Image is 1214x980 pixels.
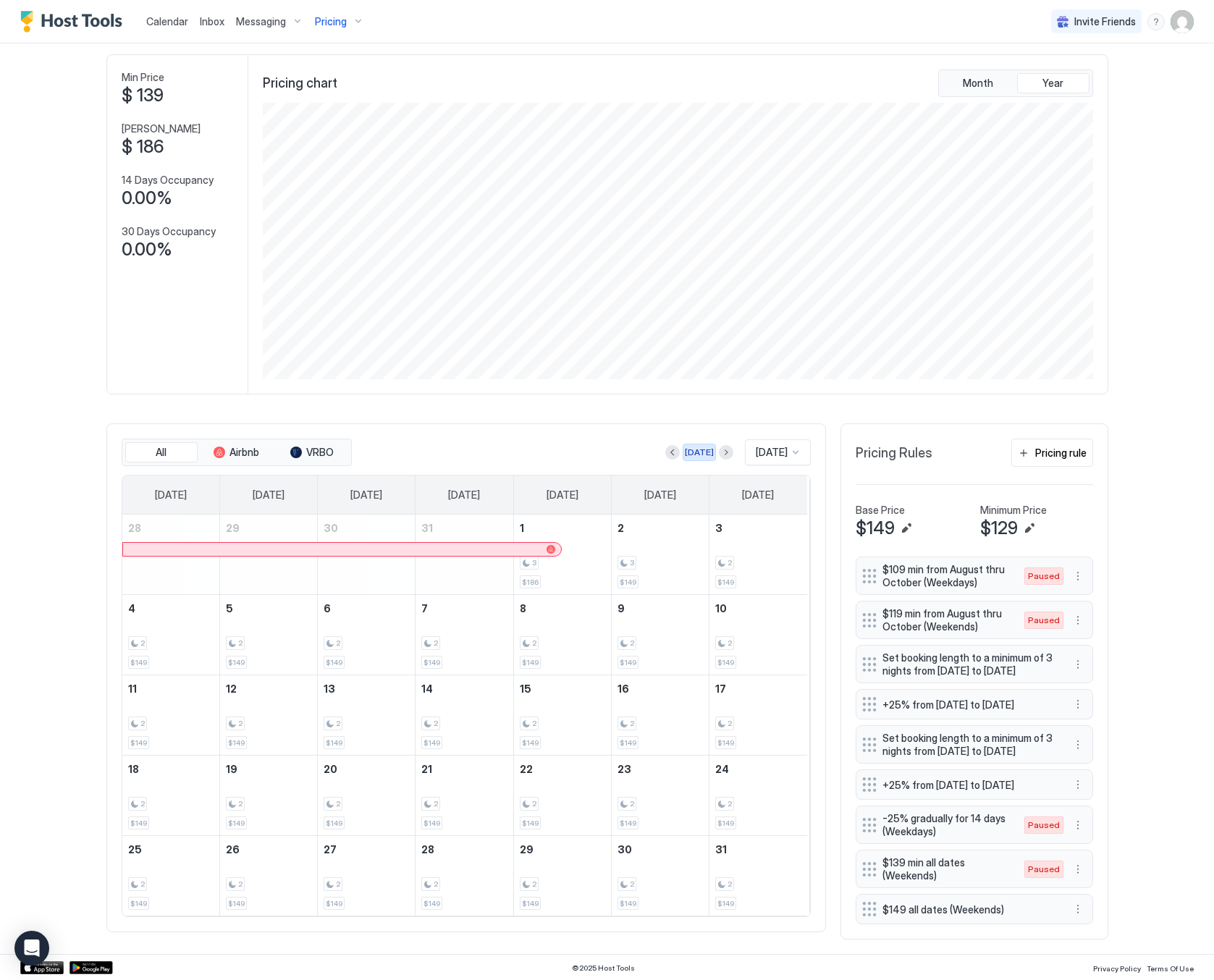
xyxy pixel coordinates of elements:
a: December 31, 2025 [416,515,513,541]
span: $149 [228,819,245,828]
a: Tuesday [336,476,397,515]
span: Set booking length to a minimum of 3 nights from [DATE] to [DATE] [882,732,1055,757]
td: December 29, 2025 [220,515,318,595]
td: January 3, 2026 [709,515,806,595]
div: -25% gradually for 14 days (Weekdays) Pausedmenu [856,806,1093,844]
a: January 23, 2026 [612,756,709,782]
span: $149 [326,899,342,908]
td: January 10, 2026 [709,595,806,675]
span: [DATE] [742,489,774,502]
span: $129 [980,518,1018,539]
a: January 6, 2026 [318,595,415,622]
a: January 17, 2026 [709,675,807,702]
a: January 24, 2026 [709,756,807,782]
span: 22 [520,763,533,775]
span: 1 [520,522,524,534]
span: 2 [532,799,536,808]
td: December 28, 2025 [122,515,220,595]
td: January 4, 2026 [122,595,220,675]
span: Minimum Price [980,504,1047,517]
span: $149 [522,819,539,828]
div: +25% from [DATE] to [DATE] menu [856,769,1093,800]
span: 11 [128,683,137,695]
a: Wednesday [434,476,494,515]
button: More options [1069,656,1087,673]
a: Saturday [728,476,788,515]
span: $ 186 [122,136,164,158]
span: [PERSON_NAME] [122,122,201,135]
td: January 28, 2026 [416,836,513,916]
button: VRBO [276,442,348,462]
span: $149 [130,738,147,748]
span: $149 [326,658,342,667]
span: $149 [326,819,342,828]
span: 19 [226,763,237,775]
span: $149 [717,578,734,587]
span: $109 min from August thru October (Weekdays) [882,563,1010,588]
span: 4 [128,602,135,614]
span: 2 [238,799,243,808]
button: Month [942,73,1014,93]
div: Host Tools Logo [20,11,129,33]
span: 0.00% [122,239,172,261]
div: menu [1069,776,1087,793]
span: 2 [140,719,145,728]
div: $149 all dates (Weekends) menu [856,894,1093,924]
span: +25% from [DATE] to [DATE] [882,698,1055,711]
span: $149 [228,899,245,908]
button: Airbnb [201,442,273,462]
span: $149 [130,899,147,908]
a: January 29, 2026 [514,836,611,863]
a: Friday [630,476,691,515]
span: $149 all dates (Weekends) [882,903,1055,916]
span: 2 [630,879,634,889]
span: 2 [336,799,340,808]
span: $149 [326,738,342,748]
span: 2 [630,719,634,728]
td: January 13, 2026 [318,675,416,756]
span: 2 [434,638,438,648]
span: Inbox [200,15,224,28]
td: January 21, 2026 [416,756,513,836]
a: Inbox [200,14,224,29]
span: $149 [856,518,895,539]
span: 2 [617,522,624,534]
span: 23 [617,763,631,775]
span: 2 [630,799,634,808]
td: January 2, 2026 [611,515,709,595]
td: January 8, 2026 [513,595,611,675]
span: $149 [228,658,245,667]
span: $149 [423,819,440,828]
span: $119 min from August thru October (Weekends) [882,607,1010,633]
div: User profile [1171,10,1194,33]
span: [DATE] [756,446,788,459]
div: menu [1069,696,1087,713]
span: 16 [617,683,629,695]
a: January 1, 2026 [514,515,611,541]
a: Calendar [146,14,188,29]
span: Base Price [856,504,905,517]
span: [DATE] [155,489,187,502]
span: 28 [128,522,141,534]
td: January 20, 2026 [318,756,416,836]
span: [DATE] [350,489,382,502]
span: 0.00% [122,187,172,209]
a: January 26, 2026 [220,836,317,863]
span: 6 [324,602,331,614]
span: $149 [522,738,539,748]
td: January 16, 2026 [611,675,709,756]
a: January 31, 2026 [709,836,807,863]
span: 14 Days Occupancy [122,174,214,187]
td: January 19, 2026 [220,756,318,836]
a: January 7, 2026 [416,595,513,622]
span: Min Price [122,71,164,84]
div: menu [1147,13,1165,30]
span: 15 [520,683,531,695]
a: January 4, 2026 [122,595,220,622]
button: Previous month [665,445,680,460]
button: More options [1069,567,1087,585]
span: 30 Days Occupancy [122,225,216,238]
button: More options [1069,776,1087,793]
a: January 22, 2026 [514,756,611,782]
button: [DATE] [683,444,716,461]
